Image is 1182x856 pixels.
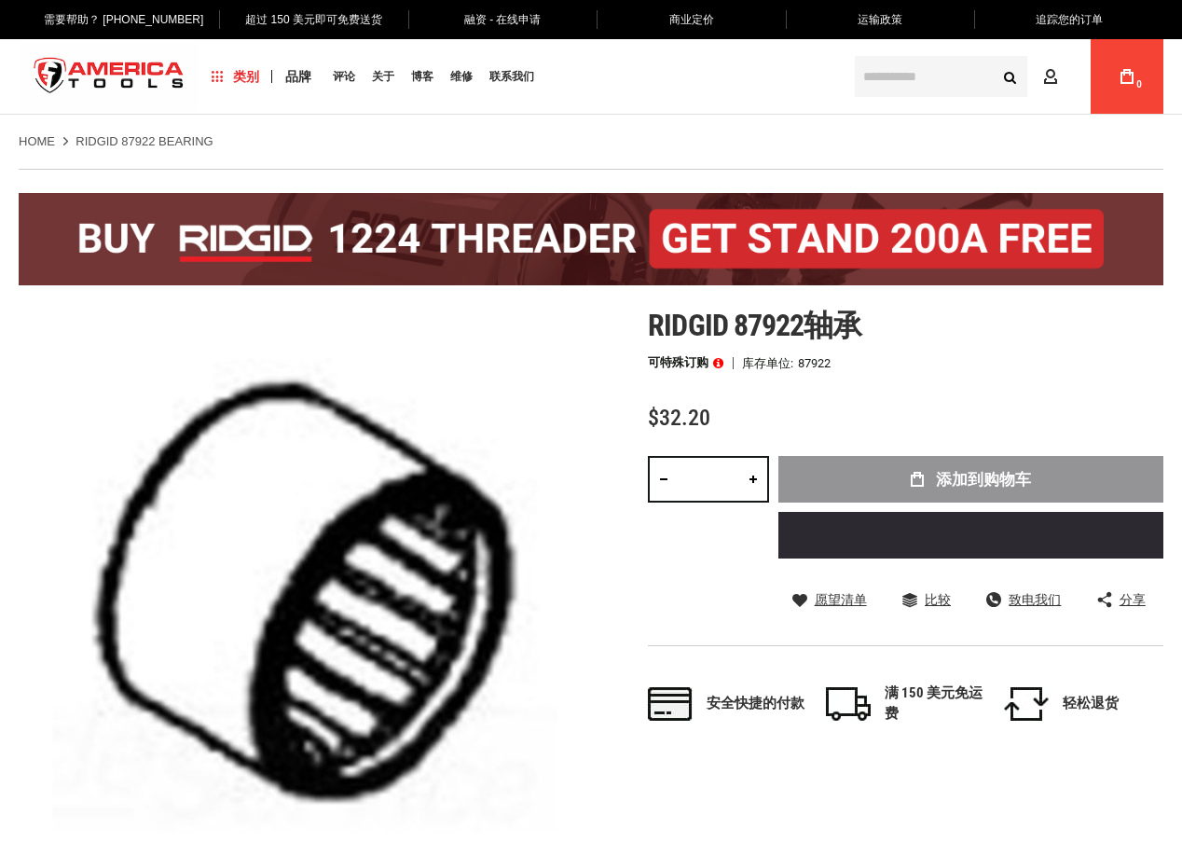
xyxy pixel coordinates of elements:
a: 0 [1109,39,1145,114]
a: 愿望清单 [792,591,867,608]
a: 类别 [203,64,268,90]
img: 美国工具 [19,42,199,112]
a: 维修 [442,64,481,90]
font: 追踪您的订单 [1036,13,1103,26]
font: 联系我们 [489,70,534,83]
font: 类别 [233,69,259,84]
font: 超过 150 美元即可免费送货 [245,13,382,26]
a: 商店徽标 [19,42,199,112]
font: 比较 [925,592,951,607]
font: 0 [1136,79,1142,90]
font: 需要帮助？ [PHONE_NUMBER] [44,13,203,26]
font: 运输政策 [858,13,902,26]
a: 品牌 [277,64,320,90]
span: $32.20 [648,405,710,431]
font: 安全快捷的付款 [707,695,804,711]
font: 品牌 [285,69,311,84]
strong: RIDGID 87922 BEARING [76,134,213,148]
font: 满 150 美元免运费 [885,684,983,721]
a: 评论 [324,64,364,90]
a: 关于 [364,64,403,90]
font: 维修 [450,70,473,83]
font: 博客 [411,70,433,83]
font: 愿望清单 [815,592,867,607]
a: Home [19,133,55,150]
a: 联系我们 [481,64,543,90]
img: 买一送一：购买 RIDGID® 1224 穿线器 (26092)，即可免费获得 92467 200A 支架！ [19,193,1163,285]
font: 融资 - 在线申请 [464,13,542,26]
button: 搜索 [992,59,1027,94]
img: 付款 [648,687,693,721]
font: 关于 [372,70,394,83]
font: 致电我们 [1009,592,1061,607]
img: 返回 [1004,687,1049,721]
font: 轻松退货 [1063,695,1119,711]
font: 商业定价 [669,13,714,26]
a: 博客 [403,64,442,90]
font: 分享 [1120,592,1146,607]
img: 船运 [826,687,871,721]
a: 比较 [902,591,951,608]
font: 评论 [333,70,355,83]
font: 87922 [798,356,831,370]
a: 致电我们 [986,591,1061,608]
font: 可特殊订购 [648,355,708,369]
font: Ridgid 87922轴承 [648,308,861,343]
font: 帐户 [1065,69,1091,84]
font: 库存单位 [742,356,790,370]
